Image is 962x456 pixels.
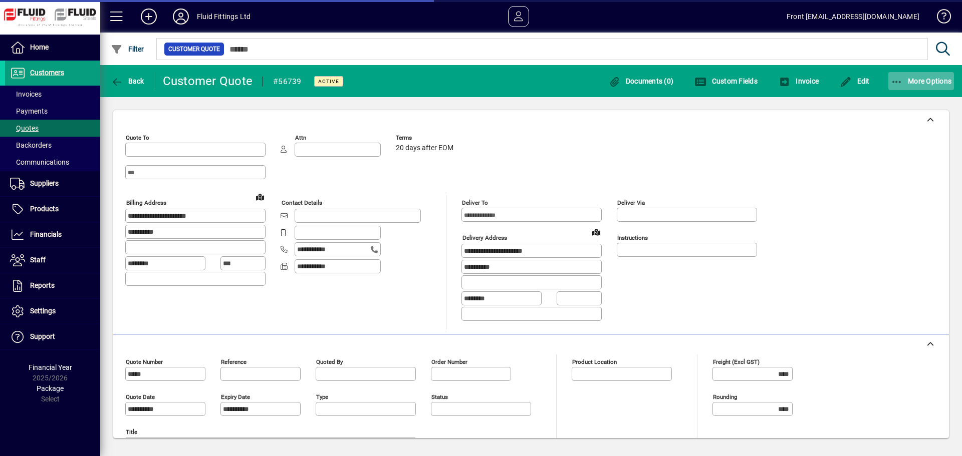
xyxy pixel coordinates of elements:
[5,171,100,196] a: Suppliers
[100,72,155,90] app-page-header-button: Back
[252,189,268,205] a: View on map
[606,72,676,90] button: Documents (0)
[316,393,328,400] mat-label: Type
[10,158,69,166] span: Communications
[111,77,144,85] span: Back
[5,137,100,154] a: Backorders
[891,77,952,85] span: More Options
[10,124,39,132] span: Quotes
[396,135,456,141] span: Terms
[5,154,100,171] a: Communications
[10,107,48,115] span: Payments
[318,78,339,85] span: Active
[431,358,467,365] mat-label: Order number
[694,77,758,85] span: Custom Fields
[5,86,100,103] a: Invoices
[837,72,872,90] button: Edit
[5,35,100,60] a: Home
[133,8,165,26] button: Add
[30,307,56,315] span: Settings
[30,43,49,51] span: Home
[111,45,144,53] span: Filter
[168,44,220,54] span: Customer Quote
[30,230,62,238] span: Financials
[165,8,197,26] button: Profile
[5,248,100,273] a: Staff
[588,224,604,240] a: View on map
[37,384,64,392] span: Package
[273,74,302,90] div: #56739
[692,72,760,90] button: Custom Fields
[30,281,55,289] span: Reports
[10,141,52,149] span: Backorders
[221,358,247,365] mat-label: Reference
[30,256,46,264] span: Staff
[572,358,617,365] mat-label: Product location
[30,69,64,77] span: Customers
[787,9,919,25] div: Front [EMAIL_ADDRESS][DOMAIN_NAME]
[30,179,59,187] span: Suppliers
[221,393,250,400] mat-label: Expiry date
[197,9,251,25] div: Fluid Fittings Ltd
[929,2,949,35] a: Knowledge Base
[30,205,59,213] span: Products
[295,134,306,141] mat-label: Attn
[5,299,100,324] a: Settings
[163,73,253,89] div: Customer Quote
[396,144,453,152] span: 20 days after EOM
[108,72,147,90] button: Back
[30,332,55,340] span: Support
[126,134,149,141] mat-label: Quote To
[840,77,870,85] span: Edit
[462,199,488,206] mat-label: Deliver To
[126,428,137,435] mat-label: Title
[779,77,819,85] span: Invoice
[5,103,100,120] a: Payments
[126,393,155,400] mat-label: Quote date
[5,120,100,137] a: Quotes
[608,77,673,85] span: Documents (0)
[29,363,72,371] span: Financial Year
[108,40,147,58] button: Filter
[5,273,100,298] a: Reports
[431,393,448,400] mat-label: Status
[888,72,954,90] button: More Options
[713,358,760,365] mat-label: Freight (excl GST)
[776,72,821,90] button: Invoice
[5,197,100,222] a: Products
[713,393,737,400] mat-label: Rounding
[617,199,645,206] mat-label: Deliver via
[10,90,42,98] span: Invoices
[126,358,163,365] mat-label: Quote number
[617,234,648,241] mat-label: Instructions
[316,358,343,365] mat-label: Quoted by
[5,324,100,349] a: Support
[5,222,100,247] a: Financials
